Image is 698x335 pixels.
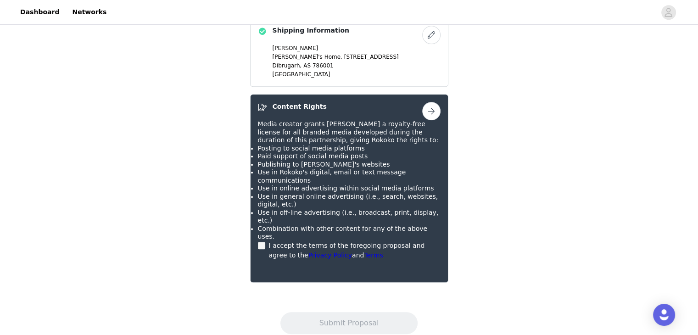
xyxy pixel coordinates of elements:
p: [GEOGRAPHIC_DATA] [273,70,441,78]
span: Media creator grants [PERSON_NAME] a royalty-free license for all branded media developed during ... [258,120,439,144]
h4: Content Rights [273,102,327,112]
span: Publishing to [PERSON_NAME]'s websites [258,161,390,168]
span: Use in general online advertising (i.e., search, websites, digital, etc.) [258,193,438,208]
a: Networks [67,2,112,22]
span: Use in Rokoko's digital, email or text message communications [258,168,406,184]
div: Shipping Information [250,18,448,87]
span: AS [303,62,311,69]
span: Combination with other content for any of the above uses. [258,225,428,240]
p: [PERSON_NAME]'s Home, [STREET_ADDRESS] [273,53,441,61]
div: avatar [664,5,673,20]
a: Dashboard [15,2,65,22]
h4: Shipping Information [273,26,349,35]
span: 786001 [313,62,334,69]
p: [PERSON_NAME] [273,44,441,52]
span: Use in off-line advertising (i.e., broadcast, print, display, etc.) [258,209,439,224]
span: Use in online advertising within social media platforms [258,184,434,192]
p: I accept the terms of the foregoing proposal and agree to the and [269,241,441,260]
div: Open Intercom Messenger [653,304,675,326]
button: Submit Proposal [280,312,418,334]
div: Content Rights [250,94,448,283]
span: Paid support of social media posts [258,152,368,160]
a: Privacy Policy [308,251,352,259]
span: Dibrugarh, [273,62,302,69]
a: Terms [364,251,383,259]
span: Posting to social media platforms [258,145,365,152]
